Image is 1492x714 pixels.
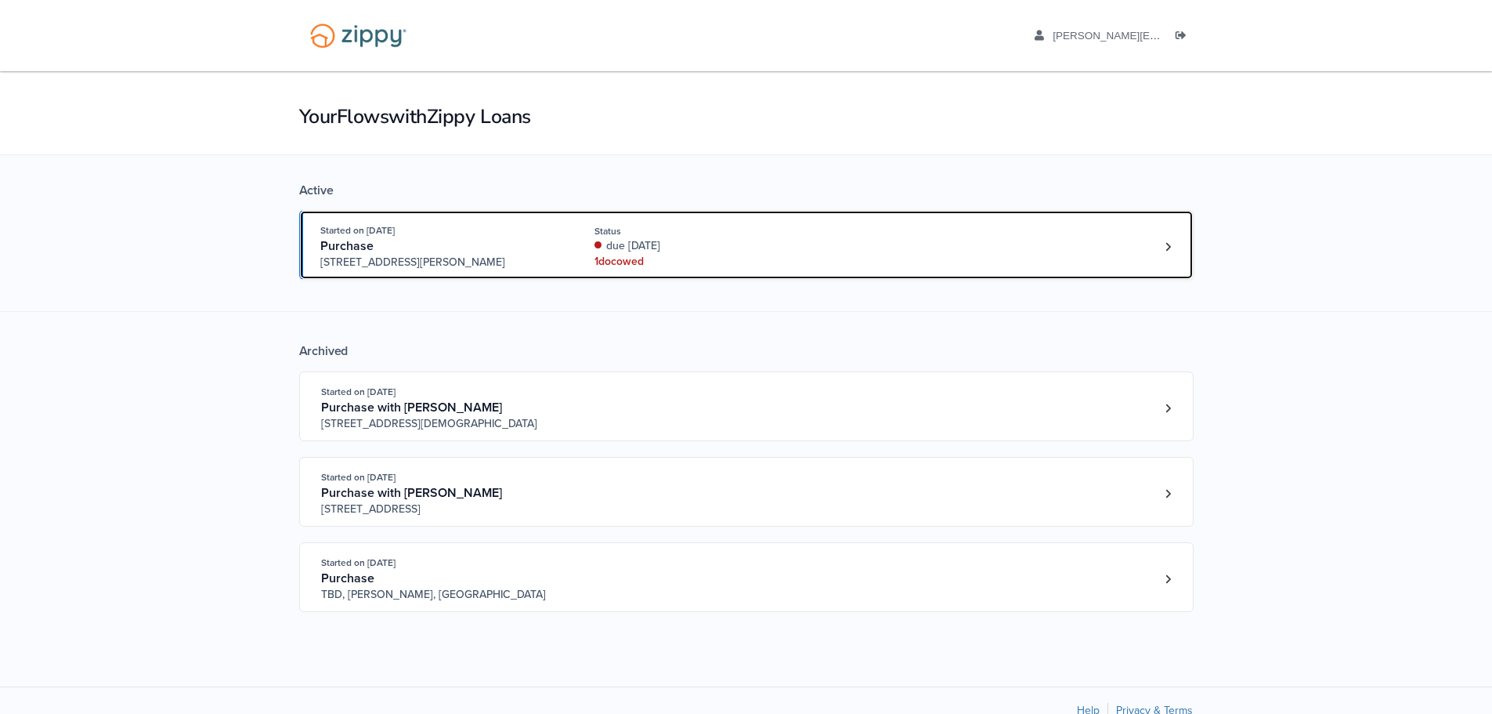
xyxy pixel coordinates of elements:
[320,225,395,236] span: Started on [DATE]
[1157,567,1180,591] a: Loan number 3940633
[299,103,1194,130] h1: Your Flows with Zippy Loans
[299,457,1194,527] a: Open loan 3993150
[299,371,1194,441] a: Open loan 3994028
[1053,30,1406,42] span: nolan.sarah@mail.com
[300,16,417,56] img: Logo
[299,183,1194,198] div: Active
[320,255,559,270] span: [STREET_ADDRESS][PERSON_NAME]
[321,502,560,517] span: [STREET_ADDRESS]
[1157,235,1180,259] a: Loan number 4190585
[299,210,1194,280] a: Open loan 4190585
[1157,397,1180,420] a: Loan number 3994028
[321,472,396,483] span: Started on [DATE]
[321,386,396,397] span: Started on [DATE]
[321,400,502,415] span: Purchase with [PERSON_NAME]
[321,416,560,432] span: [STREET_ADDRESS][DEMOGRAPHIC_DATA]
[1176,30,1193,45] a: Log out
[321,557,396,568] span: Started on [DATE]
[321,587,560,603] span: TBD, [PERSON_NAME], [GEOGRAPHIC_DATA]
[321,571,374,586] span: Purchase
[299,343,1194,359] div: Archived
[299,542,1194,612] a: Open loan 3940633
[594,254,804,270] div: 1 doc owed
[1157,482,1180,506] a: Loan number 3993150
[321,485,502,501] span: Purchase with [PERSON_NAME]
[594,224,804,238] div: Status
[320,238,374,254] span: Purchase
[1035,30,1407,45] a: edit profile
[594,238,804,254] div: due [DATE]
